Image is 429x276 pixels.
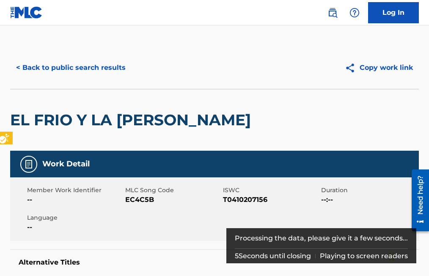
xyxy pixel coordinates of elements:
span: --:-- [321,195,417,205]
span: Duration [321,186,417,195]
span: 5 [235,252,239,260]
span: EC4C5B [125,195,221,205]
h5: Alternative Titles [19,258,410,267]
span: -- [27,222,123,232]
span: T0410207156 [223,195,319,205]
span: Language [27,213,123,222]
button: < Back to public search results [10,57,132,78]
img: search [327,8,338,18]
img: MLC Logo [10,6,43,19]
img: Copy work link [345,63,360,73]
img: help [349,8,360,18]
span: Member Work Identifier [27,186,123,195]
button: Copy work link [339,57,419,78]
a: Log In [368,2,419,23]
h2: EL FRIO Y LA [PERSON_NAME] [10,110,255,130]
h5: Work Detail [42,159,90,169]
span: MLC Song Code [125,186,221,195]
img: Work Detail [24,159,34,169]
iframe: Iframe | Resource Center [405,166,429,234]
div: Processing the data, please give it a few seconds... [235,228,408,248]
span: -- [27,195,123,205]
span: ISWC [223,186,319,195]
